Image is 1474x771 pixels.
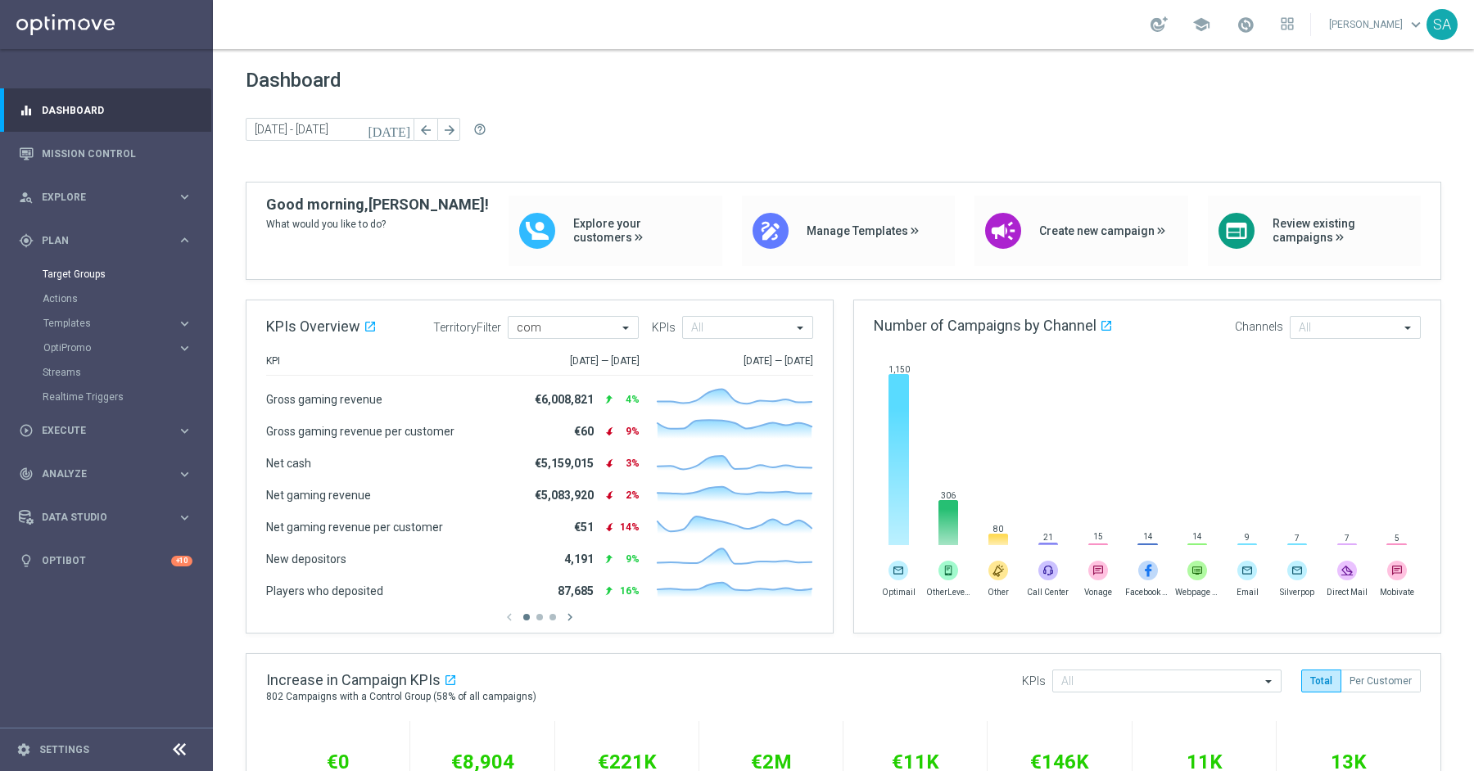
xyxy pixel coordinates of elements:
div: Data Studio [19,510,177,525]
a: Streams [43,366,170,379]
a: Actions [43,292,170,305]
i: keyboard_arrow_right [177,316,192,331]
div: Streams [43,360,211,385]
i: equalizer [19,103,34,118]
button: Templates keyboard_arrow_right [43,317,193,330]
i: keyboard_arrow_right [177,189,192,205]
a: Realtime Triggers [43,390,170,404]
div: Realtime Triggers [43,385,211,409]
button: Data Studio keyboard_arrow_right [18,511,193,524]
span: school [1192,16,1210,34]
a: [PERSON_NAME]keyboard_arrow_down [1327,12,1427,37]
span: keyboard_arrow_down [1407,16,1425,34]
div: Target Groups [43,262,211,286]
button: Mission Control [18,147,193,160]
i: gps_fixed [19,233,34,248]
i: track_changes [19,467,34,481]
div: Plan [19,233,177,248]
div: OptiPromo [43,343,177,353]
div: Optibot [19,539,192,583]
span: Execute [42,426,177,435]
i: lightbulb [19,553,34,568]
button: person_search Explore keyboard_arrow_right [18,191,193,204]
button: equalizer Dashboard [18,104,193,117]
div: Mission Control [19,132,192,175]
i: settings [16,742,31,757]
button: lightbulb Optibot +10 [18,554,193,567]
span: Templates [43,318,161,328]
i: keyboard_arrow_right [177,467,192,482]
div: Explore [19,190,177,205]
button: track_changes Analyze keyboard_arrow_right [18,467,193,480]
a: Target Groups [43,268,170,281]
span: Plan [42,236,177,246]
div: Analyze [19,467,177,481]
a: Dashboard [42,88,192,132]
span: OptiPromo [43,343,161,353]
div: SA [1427,9,1458,40]
div: Templates [43,318,177,328]
i: keyboard_arrow_right [177,423,192,439]
a: Settings [39,745,89,755]
span: Analyze [42,469,177,479]
span: Explore [42,192,177,202]
i: play_circle_outline [19,423,34,438]
button: play_circle_outline Execute keyboard_arrow_right [18,424,193,437]
a: Mission Control [42,132,192,175]
a: Optibot [42,539,171,583]
div: Templates [43,311,211,336]
div: Execute [19,423,177,438]
div: Dashboard [19,88,192,132]
i: keyboard_arrow_right [177,340,192,356]
i: person_search [19,190,34,205]
div: Actions [43,286,211,311]
button: gps_fixed Plan keyboard_arrow_right [18,234,193,247]
div: +10 [171,556,192,566]
i: keyboard_arrow_right [177,232,192,248]
span: Data Studio [42,512,177,522]
button: OptiPromo keyboard_arrow_right [43,341,193,354]
div: OptiPromo [43,336,211,360]
i: keyboard_arrow_right [177,510,192,525]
